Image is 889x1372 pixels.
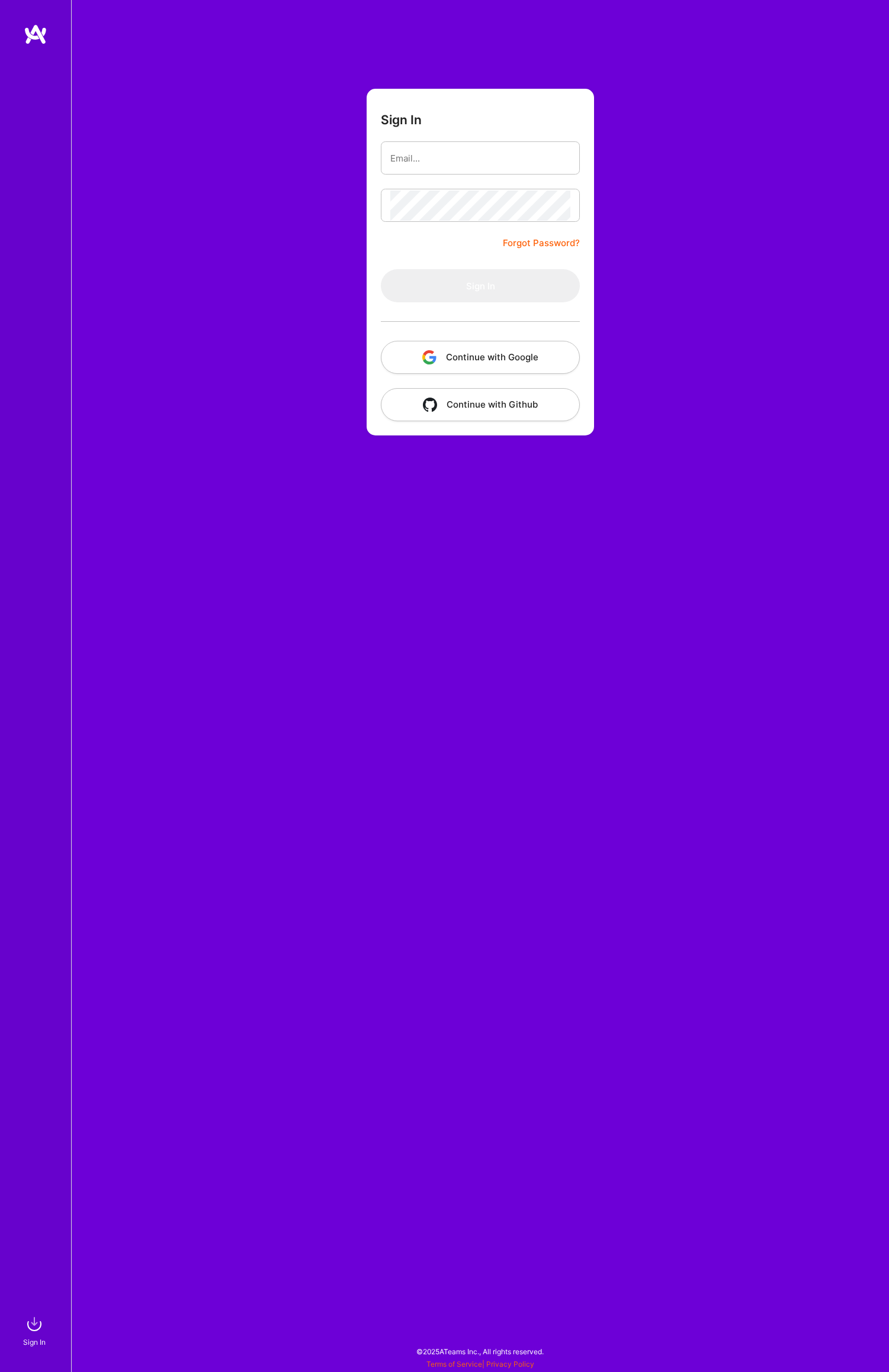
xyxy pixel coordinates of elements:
[25,1312,46,1348] a: sign inSign In
[486,1360,534,1368] a: Privacy Policy
[426,1360,482,1368] a: Terms of Service
[381,269,580,302] button: Sign In
[423,398,437,412] img: icon
[23,1336,46,1348] div: Sign In
[23,1312,46,1336] img: sign in
[24,24,47,45] img: logo
[426,1360,534,1368] span: |
[390,143,570,173] input: Email...
[381,388,580,421] button: Continue with Github
[71,1337,889,1366] div: © 2025 ATeams Inc., All rights reserved.
[381,112,422,127] h3: Sign In
[503,236,580,250] a: Forgot Password?
[381,341,580,374] button: Continue with Google
[422,350,437,364] img: icon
